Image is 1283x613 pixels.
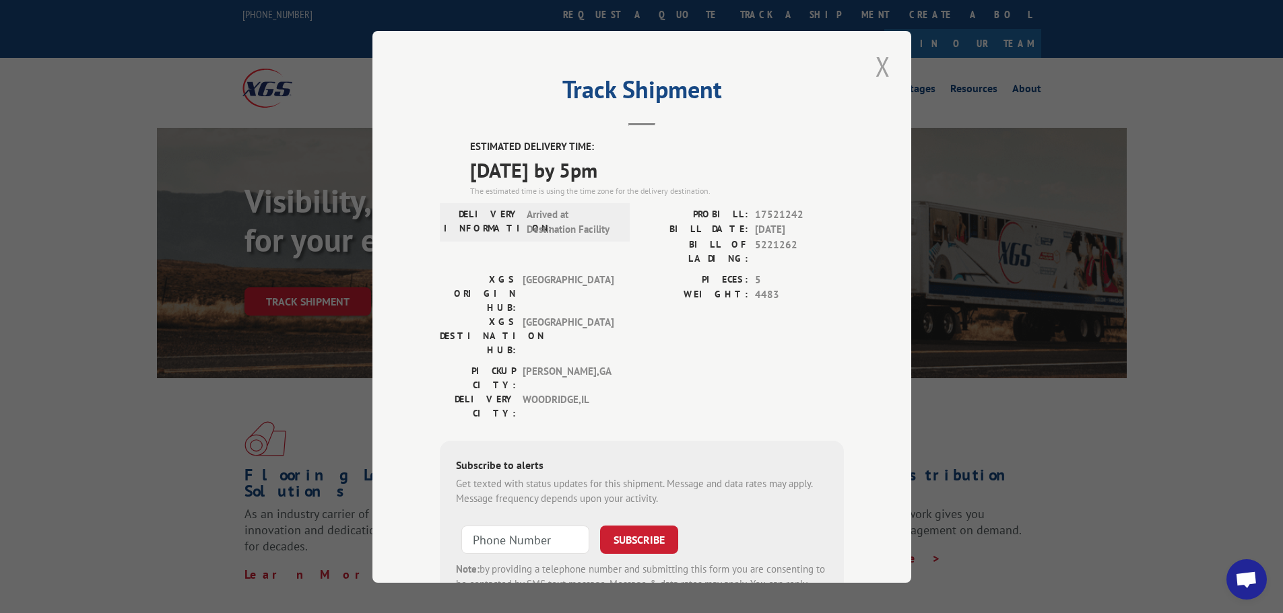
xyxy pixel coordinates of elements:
[440,392,516,420] label: DELIVERY CITY:
[440,314,516,357] label: XGS DESTINATION HUB:
[755,272,844,287] span: 5
[755,237,844,265] span: 5221262
[527,207,618,237] span: Arrived at Destination Facility
[523,314,614,357] span: [GEOGRAPHIC_DATA]
[523,392,614,420] span: WOODRIDGE , IL
[755,207,844,222] span: 17521242
[440,363,516,392] label: PICKUP CITY:
[440,80,844,106] h2: Track Shipment
[456,562,480,575] strong: Note:
[642,222,748,238] label: BILL DATE:
[1226,559,1267,600] a: Open chat
[523,272,614,314] span: [GEOGRAPHIC_DATA]
[642,287,748,303] label: WEIGHT:
[523,363,614,392] span: [PERSON_NAME] , GA
[642,237,748,265] label: BILL OF LADING:
[642,272,748,287] label: PIECES:
[456,456,828,476] div: Subscribe to alerts
[461,525,589,553] input: Phone Number
[470,139,844,155] label: ESTIMATED DELIVERY TIME:
[456,476,828,506] div: Get texted with status updates for this shipment. Message and data rates may apply. Message frequ...
[642,207,748,222] label: PROBILL:
[440,272,516,314] label: XGS ORIGIN HUB:
[600,525,678,553] button: SUBSCRIBE
[470,154,844,184] span: [DATE] by 5pm
[871,48,894,85] button: Close modal
[456,561,828,607] div: by providing a telephone number and submitting this form you are consenting to be contacted by SM...
[755,222,844,238] span: [DATE]
[444,207,520,237] label: DELIVERY INFORMATION:
[470,184,844,196] div: The estimated time is using the time zone for the delivery destination.
[755,287,844,303] span: 4483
